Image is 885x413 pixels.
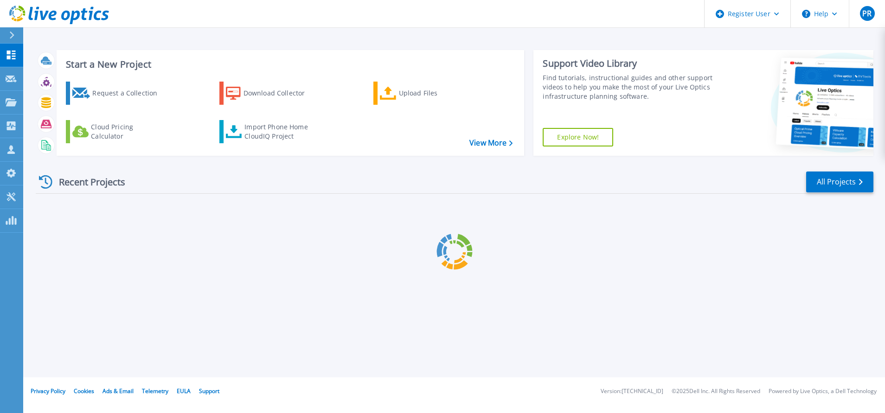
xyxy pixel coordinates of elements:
[219,82,323,105] a: Download Collector
[862,10,872,17] span: PR
[142,387,168,395] a: Telemetry
[92,84,167,102] div: Request a Collection
[769,388,877,394] li: Powered by Live Optics, a Dell Technology
[543,128,613,146] a: Explore Now!
[91,122,165,141] div: Cloud Pricing Calculator
[601,388,663,394] li: Version: [TECHNICAL_ID]
[74,387,94,395] a: Cookies
[36,171,138,193] div: Recent Projects
[469,139,513,147] a: View More
[399,84,473,102] div: Upload Files
[672,388,760,394] li: © 2025 Dell Inc. All Rights Reserved
[31,387,65,395] a: Privacy Policy
[244,84,318,102] div: Download Collector
[66,120,169,143] a: Cloud Pricing Calculator
[177,387,191,395] a: EULA
[199,387,219,395] a: Support
[66,59,513,70] h3: Start a New Project
[244,122,317,141] div: Import Phone Home CloudIQ Project
[543,73,716,101] div: Find tutorials, instructional guides and other support videos to help you make the most of your L...
[103,387,134,395] a: Ads & Email
[66,82,169,105] a: Request a Collection
[373,82,477,105] a: Upload Files
[543,57,716,70] div: Support Video Library
[806,172,873,192] a: All Projects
